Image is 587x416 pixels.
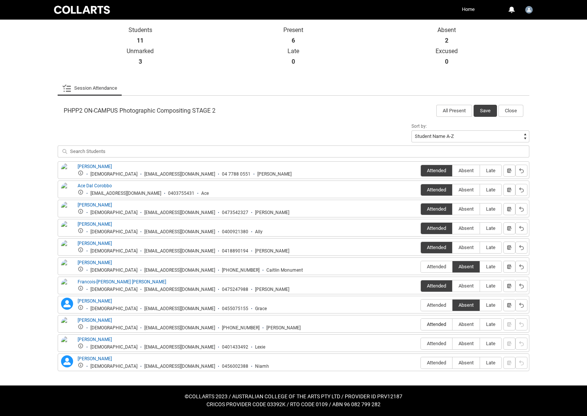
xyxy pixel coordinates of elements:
a: [PERSON_NAME] [78,222,112,227]
strong: 11 [137,37,144,44]
div: Ace [201,191,209,196]
div: [EMAIL_ADDRESS][DOMAIN_NAME] [144,248,215,254]
div: [EMAIL_ADDRESS][DOMAIN_NAME] [144,325,215,331]
button: Notes [503,222,515,234]
span: Absent [452,245,480,250]
p: Absent [370,26,523,34]
a: [PERSON_NAME] [78,164,112,169]
span: Late [480,341,501,346]
button: Save [474,105,497,117]
span: Attended [421,168,452,173]
button: Reset [515,203,527,215]
img: Ace Dal Corobbo [61,182,73,204]
button: Reset [515,357,527,369]
div: [PERSON_NAME] [255,210,289,216]
span: Late [480,321,501,327]
div: [EMAIL_ADDRESS][DOMAIN_NAME] [144,229,215,235]
div: 0473542327 [222,210,248,216]
div: [EMAIL_ADDRESS][DOMAIN_NAME] [144,306,215,312]
span: Absent [452,264,480,269]
div: [DEMOGRAPHIC_DATA] [90,306,138,312]
button: Notes [503,165,515,177]
span: Attended [421,360,452,366]
span: Late [480,245,501,250]
strong: 0 [292,58,295,66]
span: Absent [452,187,480,193]
div: [EMAIL_ADDRESS][DOMAIN_NAME] [90,191,161,196]
div: [DEMOGRAPHIC_DATA] [90,287,138,292]
div: [EMAIL_ADDRESS][DOMAIN_NAME] [144,268,215,273]
button: Reset [515,318,527,330]
div: [DEMOGRAPHIC_DATA] [90,344,138,350]
div: Grace [255,306,267,312]
span: Late [480,225,501,231]
button: Notes [503,184,515,196]
a: [PERSON_NAME] [78,202,112,208]
lightning-icon: Grace Talintyre [61,298,73,310]
div: [DEMOGRAPHIC_DATA] [90,364,138,369]
span: PHPP2 ON-CAMPUS Photographic Compositing STAGE 2 [64,107,216,115]
img: Laura Fraser [61,317,73,333]
a: [PERSON_NAME] [78,356,112,361]
button: Reset [515,261,527,273]
img: Alexandra Lockhart [61,221,73,237]
div: [DEMOGRAPHIC_DATA] [90,210,138,216]
button: Reset [515,242,527,254]
div: [DEMOGRAPHIC_DATA] [90,325,138,331]
button: Reset [515,165,527,177]
div: 0455075155 [222,306,248,312]
span: Attended [421,341,452,346]
span: Attended [421,321,452,327]
span: Late [480,206,501,212]
img: Abigail Jeffree [61,163,73,180]
div: 04 7788 0551 [222,171,251,177]
button: Reset [515,184,527,196]
div: [EMAIL_ADDRESS][DOMAIN_NAME] [144,287,215,292]
button: Reset [515,280,527,292]
span: Absent [452,168,480,173]
span: Late [480,264,501,269]
span: Late [480,283,501,289]
a: Ace Dal Corobbo [78,183,112,188]
div: 0456002388 [222,364,248,369]
button: Notes [503,261,515,273]
img: Aaron.Walker [525,6,533,14]
div: [PERSON_NAME] [255,287,289,292]
div: Niamh [255,364,269,369]
p: Students [64,26,217,34]
li: Session Attendance [58,81,122,96]
div: 0475247988 [222,287,248,292]
div: [PERSON_NAME] [266,325,301,331]
a: Francois-[PERSON_NAME] [PERSON_NAME] [78,279,166,284]
div: [EMAIL_ADDRESS][DOMAIN_NAME] [144,210,215,216]
span: Attended [421,187,452,193]
a: [PERSON_NAME] [78,260,112,265]
span: Attended [421,206,452,212]
span: Sort by: [411,124,427,129]
span: Late [480,360,501,366]
div: [PHONE_NUMBER] [222,325,260,331]
button: Reset [515,222,527,234]
img: Adam Eisen [61,202,73,218]
div: [DEMOGRAPHIC_DATA] [90,268,138,273]
div: 0403755431 [168,191,194,196]
input: Search Students [58,145,529,158]
span: Late [480,168,501,173]
span: Late [480,302,501,308]
span: Attended [421,302,452,308]
span: Attended [421,245,452,250]
span: Attended [421,264,452,269]
img: Lexie McHarg [61,336,73,353]
div: [EMAIL_ADDRESS][DOMAIN_NAME] [144,171,215,177]
a: Session Attendance [62,81,117,96]
div: [EMAIL_ADDRESS][DOMAIN_NAME] [144,364,215,369]
button: User Profile Aaron.Walker [523,3,535,15]
div: 0400921380 [222,229,248,235]
a: [PERSON_NAME] [78,337,112,342]
button: Reset [515,299,527,311]
span: Attended [421,283,452,289]
div: 0401433492 [222,344,248,350]
button: Close [498,105,523,117]
strong: 0 [445,58,448,66]
span: Late [480,187,501,193]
